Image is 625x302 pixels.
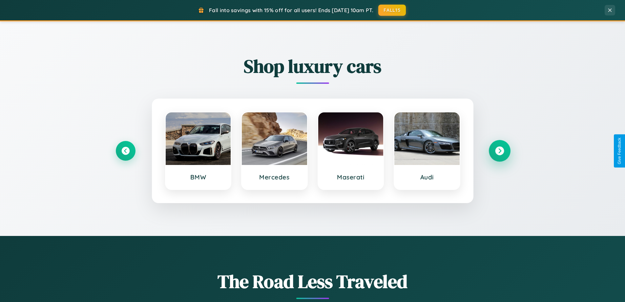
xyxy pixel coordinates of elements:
h1: The Road Less Traveled [116,269,510,294]
div: Give Feedback [617,138,622,164]
button: FALL15 [378,5,406,16]
h3: Audi [401,173,453,181]
h3: Maserati [325,173,377,181]
h2: Shop luxury cars [116,54,510,79]
h3: BMW [172,173,224,181]
h3: Mercedes [248,173,301,181]
span: Fall into savings with 15% off for all users! Ends [DATE] 10am PT. [209,7,373,13]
